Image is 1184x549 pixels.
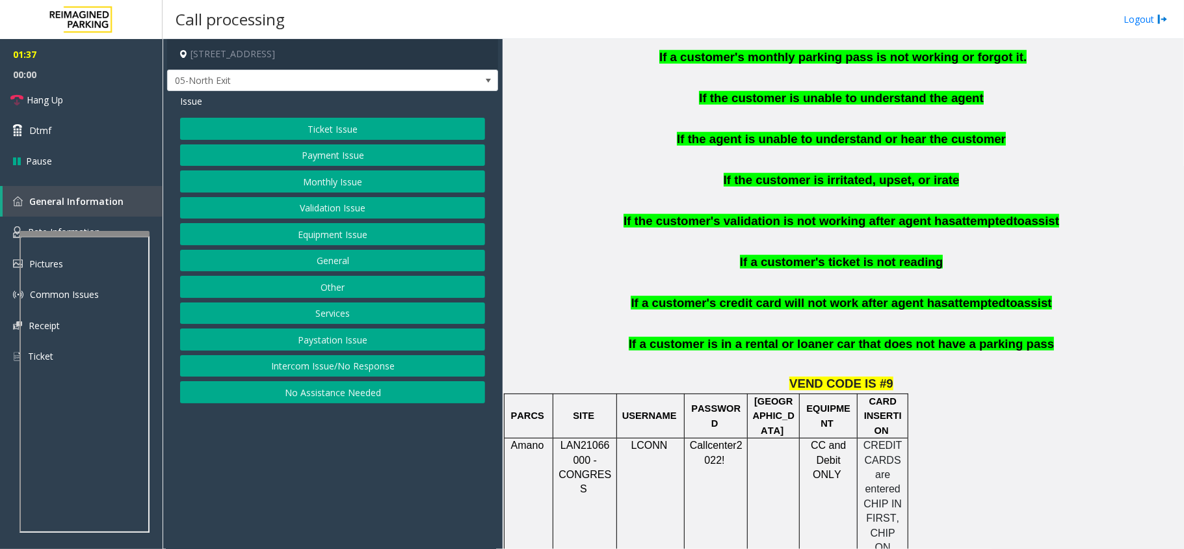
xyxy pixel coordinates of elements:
[3,186,163,217] a: General Information
[864,396,902,436] span: CARD INSERTION
[1014,214,1025,228] span: to
[811,440,846,480] span: CC and Debit ONLY
[1124,12,1168,26] a: Logout
[169,3,291,35] h3: Call processing
[180,170,485,193] button: Monthly Issue
[631,440,668,451] span: LCONN
[180,144,485,167] button: Payment Issue
[167,39,498,70] h4: [STREET_ADDRESS]
[180,94,202,108] span: Issue
[180,276,485,298] button: Other
[955,214,1013,228] span: attempted
[168,70,432,91] span: 05-North Exit
[180,355,485,377] button: Intercom Issue/No Response
[740,255,943,269] span: If a customer's ticket is not reading
[26,154,52,168] span: Pause
[13,321,22,330] img: 'icon'
[724,173,960,187] span: If the customer is irritated, upset, or irate
[511,440,544,451] span: Amano
[511,410,544,421] span: PARCS
[13,289,23,300] img: 'icon'
[789,377,893,390] span: VEND CODE IS #9
[622,410,677,421] span: USERNAME
[807,403,851,428] span: EQUIPMENT
[699,91,983,105] span: If the customer is unable to understand the agent
[1157,12,1168,26] img: logout
[13,351,21,362] img: 'icon'
[180,328,485,351] button: Paystation Issue
[180,118,485,140] button: Ticket Issue
[677,132,1006,146] span: If the agent is unable to understand or hear the customer
[180,381,485,403] button: No Assistance Needed
[631,296,948,310] span: If a customer's credit card will not work after agent has
[948,296,1006,310] span: attempted
[691,403,741,428] span: PASSWORD
[629,337,1054,351] span: If a customer is in a rental or loaner car that does not have a parking pass
[573,410,595,421] span: SITE
[1018,296,1052,310] span: assist
[29,124,51,137] span: Dtmf
[28,226,100,238] span: Rate Information
[1025,214,1059,228] span: assist
[13,260,23,268] img: 'icon'
[13,226,21,238] img: 'icon'
[659,50,1027,64] span: If a customer's monthly parking pass is not working or forgot it.
[1006,296,1018,310] span: to
[27,93,63,107] span: Hang Up
[180,302,485,325] button: Services
[180,250,485,272] button: General
[29,195,124,208] span: General Information
[690,440,743,465] span: Callcenter2022!
[180,223,485,245] button: Equipment Issue
[753,396,795,436] span: [GEOGRAPHIC_DATA]
[180,197,485,219] button: Validation Issue
[13,196,23,206] img: 'icon'
[624,214,955,228] span: If the customer's validation is not working after agent has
